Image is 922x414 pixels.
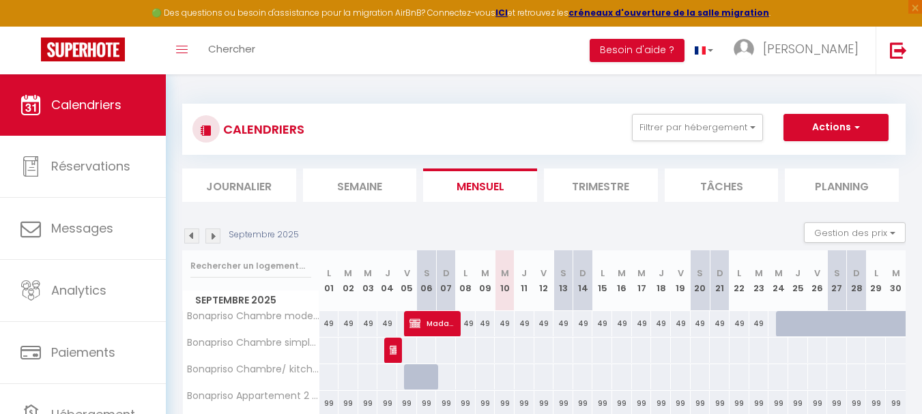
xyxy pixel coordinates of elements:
[691,250,710,311] th: 20
[319,311,339,336] div: 49
[665,168,779,202] li: Tâches
[723,27,876,74] a: ... [PERSON_NAME]
[436,250,456,311] th: 07
[41,38,125,61] img: Super Booking
[423,168,537,202] li: Mensuel
[568,7,769,18] a: créneaux d'ouverture de la salle migration
[338,311,358,336] div: 49
[573,311,593,336] div: 49
[890,42,907,59] img: logout
[51,282,106,299] span: Analytics
[534,250,554,311] th: 12
[424,267,430,280] abbr: S
[390,337,397,363] span: monsieur [PERSON_NAME]
[847,250,867,311] th: 28
[190,254,311,278] input: Rechercher un logement...
[768,250,788,311] th: 24
[579,267,586,280] abbr: D
[495,250,515,311] th: 10
[397,250,417,311] th: 05
[795,267,801,280] abbr: J
[51,158,130,175] span: Réservations
[618,267,626,280] abbr: M
[737,267,741,280] abbr: L
[481,267,489,280] abbr: M
[521,267,527,280] abbr: J
[601,267,605,280] abbr: L
[691,311,710,336] div: 49
[808,250,828,311] th: 26
[814,267,820,280] abbr: V
[651,250,671,311] th: 18
[834,267,840,280] abbr: S
[827,250,847,311] th: 27
[495,7,508,18] a: ICI
[592,311,612,336] div: 49
[783,114,889,141] button: Actions
[866,250,886,311] th: 29
[534,311,554,336] div: 49
[385,267,390,280] abbr: J
[476,311,495,336] div: 49
[755,267,763,280] abbr: M
[185,338,321,348] span: Bonapriso Chambre simple 102
[637,267,646,280] abbr: M
[749,311,769,336] div: 49
[319,250,339,311] th: 01
[51,220,113,237] span: Messages
[358,250,378,311] th: 03
[182,168,296,202] li: Journalier
[730,250,749,311] th: 22
[632,250,652,311] th: 17
[544,168,658,202] li: Trimestre
[456,250,476,311] th: 08
[612,311,632,336] div: 49
[476,250,495,311] th: 09
[632,114,763,141] button: Filtrer par hébergement
[220,114,304,145] h3: CALENDRIERS
[229,228,299,241] p: Septembre 2025
[404,267,410,280] abbr: V
[874,267,878,280] abbr: L
[671,250,691,311] th: 19
[541,267,547,280] abbr: V
[553,311,573,336] div: 49
[463,267,467,280] abbr: L
[377,250,397,311] th: 04
[886,250,906,311] th: 30
[327,267,331,280] abbr: L
[364,267,372,280] abbr: M
[592,250,612,311] th: 15
[785,168,899,202] li: Planning
[183,291,319,310] span: Septembre 2025
[443,267,450,280] abbr: D
[651,311,671,336] div: 49
[788,250,808,311] th: 25
[51,96,121,113] span: Calendriers
[710,250,730,311] th: 21
[632,311,652,336] div: 49
[185,364,321,374] span: Bonapriso Chambre/ kitchenette (103)
[344,267,352,280] abbr: M
[804,222,906,243] button: Gestion des prix
[892,267,900,280] abbr: M
[208,42,255,56] span: Chercher
[515,250,534,311] th: 11
[456,311,476,336] div: 49
[417,250,437,311] th: 06
[573,250,593,311] th: 14
[853,267,860,280] abbr: D
[734,39,754,59] img: ...
[717,267,723,280] abbr: D
[51,344,115,361] span: Paiements
[515,311,534,336] div: 49
[377,311,397,336] div: 49
[612,250,632,311] th: 16
[338,250,358,311] th: 02
[775,267,783,280] abbr: M
[749,250,769,311] th: 23
[358,311,378,336] div: 49
[553,250,573,311] th: 13
[560,267,566,280] abbr: S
